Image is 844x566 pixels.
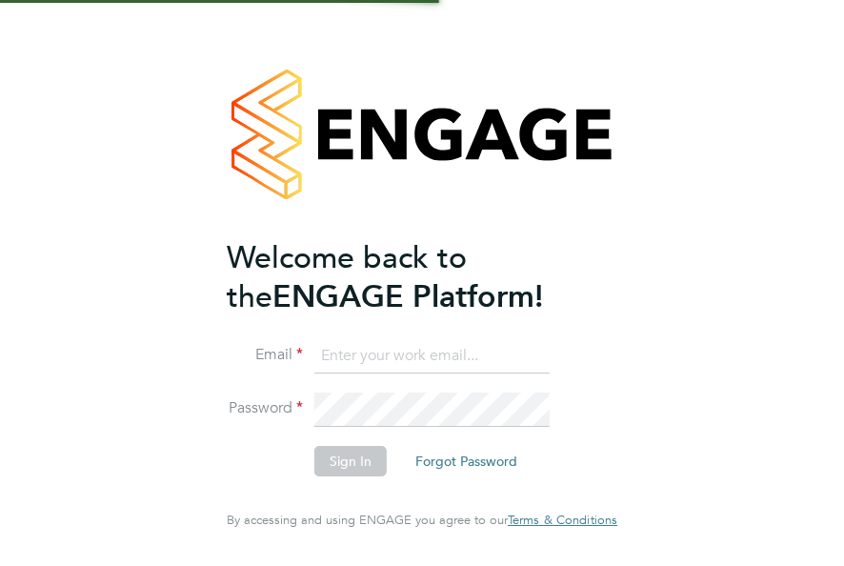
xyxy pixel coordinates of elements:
[508,512,617,528] span: Terms & Conditions
[227,398,303,418] label: Password
[227,345,303,365] label: Email
[227,239,467,315] span: Welcome back to the
[227,512,617,528] span: By accessing and using ENGAGE you agree to our
[314,446,387,476] button: Sign In
[227,238,598,316] h2: ENGAGE Platform!
[314,339,550,374] input: Enter your work email...
[508,513,617,528] a: Terms & Conditions
[400,446,533,476] button: Forgot Password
